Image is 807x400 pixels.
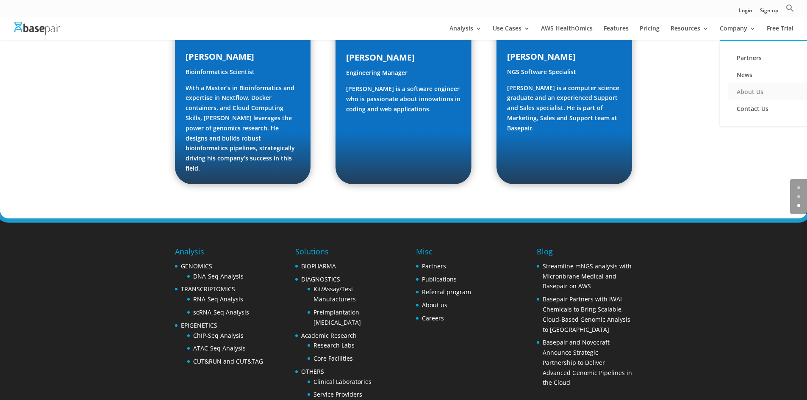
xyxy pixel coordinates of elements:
[543,295,630,333] a: Basepair Partners with IWAI Chemicals to Bring Scalable, Cloud-Based Genomic Analysis to [GEOGRAP...
[313,378,372,386] a: Clinical Laboratories
[313,354,353,362] a: Core Facilities
[797,186,800,189] a: 0
[422,262,446,270] a: Partners
[313,285,356,303] a: Kit/Assay/Test Manufacturers
[346,68,460,84] p: Engineering Manager
[181,285,235,293] a: TRANSCRIPTOMICS
[786,4,794,17] a: Search Icon Link
[493,25,530,40] a: Use Cases
[301,331,357,339] a: Academic Research
[640,25,660,40] a: Pricing
[422,301,447,309] a: About us
[422,314,444,322] a: Careers
[422,275,457,283] a: Publications
[313,390,362,398] a: Service Providers
[541,25,593,40] a: AWS HealthOmics
[604,25,629,40] a: Features
[671,25,709,40] a: Resources
[346,52,415,63] span: [PERSON_NAME]
[193,357,263,365] a: CUT&RUN and CUT&TAG
[507,51,576,62] span: [PERSON_NAME]
[175,246,263,261] h4: Analysis
[720,25,756,40] a: Company
[346,84,460,114] p: [PERSON_NAME] is a software engineer who is passionate about innovations in coding and web applic...
[739,8,752,17] a: Login
[760,8,778,17] a: Sign up
[301,275,340,283] a: DIAGNOSTICS
[416,246,471,261] h4: Misc
[543,262,632,290] a: Streamline mNGS analysis with Micronbrane Medical and Basepair on AWS
[193,331,244,339] a: ChIP-Seq Analysis
[507,83,621,133] p: [PERSON_NAME] is a computer science graduate and an experienced Support and Sales specialist. He ...
[449,25,482,40] a: Analysis
[14,22,60,34] img: Basepair
[193,308,249,316] a: scRNA-Seq Analysis
[186,67,300,83] p: Bioinformatics Scientist
[181,262,212,270] a: GENOMICS
[543,338,632,386] a: Basepair and Novocraft Announce Strategic Partnership to Deliver Advanced Genomic Pipelines in th...
[193,272,244,280] a: DNA-Seq Analysis
[507,67,621,83] p: NGS Software Specialist
[537,246,632,261] h4: Blog
[295,246,391,261] h4: Solutions
[786,4,794,12] svg: Search
[186,83,300,174] p: With a Master’s in Bioinformatics and expertise in Nextflow, Docker containers, and Cloud Computi...
[181,321,217,329] a: EPIGENETICS
[767,25,793,40] a: Free Trial
[313,341,355,349] a: Research Labs
[797,204,800,207] a: 2
[797,195,800,198] a: 1
[313,308,361,326] a: Preimplantation [MEDICAL_DATA]
[186,51,254,62] span: [PERSON_NAME]
[765,358,797,390] iframe: Drift Widget Chat Controller
[193,295,243,303] a: RNA-Seq Analysis
[422,288,471,296] a: Referral program
[301,262,336,270] a: BIOPHARMA
[193,344,246,352] a: ATAC-Seq Analysis
[301,367,324,375] a: OTHERS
